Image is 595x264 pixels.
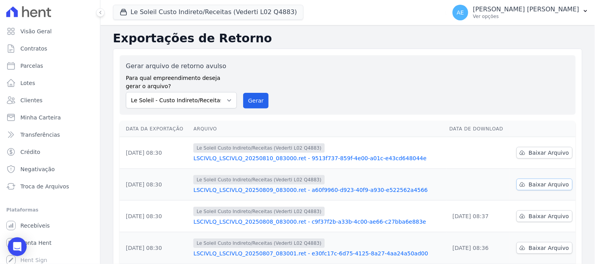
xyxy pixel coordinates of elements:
[120,169,190,201] td: [DATE] 08:30
[20,222,50,230] span: Recebíveis
[446,2,595,24] button: AE [PERSON_NAME] [PERSON_NAME] Ver opções
[113,31,582,45] h2: Exportações de Retorno
[517,210,573,222] a: Baixar Arquivo
[473,13,579,20] p: Ver opções
[3,24,97,39] a: Visão Geral
[190,121,446,137] th: Arquivo
[193,239,324,248] span: Le Soleil Custo Indireto/Receitas (Vederti L02 Q4883)
[3,179,97,194] a: Troca de Arquivos
[193,250,443,257] a: LSCIVLQ_LSCIVLQ_20250807_083001.ret - e30fc17c-6d75-4125-8a27-4aa24a50ad00
[529,244,569,252] span: Baixar Arquivo
[120,201,190,232] td: [DATE] 08:30
[193,154,443,162] a: LSCIVLQ_LSCIVLQ_20250810_083000.ret - 9513f737-859f-4e00-a01c-e43cd648044e
[3,110,97,125] a: Minha Carteira
[193,186,443,194] a: LSCIVLQ_LSCIVLQ_20250809_083000.ret - a60f9960-d923-40f9-a930-e522562a4566
[3,41,97,56] a: Contratos
[20,62,43,70] span: Parcelas
[529,149,569,157] span: Baixar Arquivo
[20,239,51,247] span: Conta Hent
[3,75,97,91] a: Lotes
[193,143,324,153] span: Le Soleil Custo Indireto/Receitas (Vederti L02 Q4883)
[193,175,324,184] span: Le Soleil Custo Indireto/Receitas (Vederti L02 Q4883)
[517,242,573,254] a: Baixar Arquivo
[446,121,510,137] th: Data de Download
[113,5,304,20] button: Le Soleil Custo Indireto/Receitas (Vederti L02 Q4883)
[120,121,190,137] th: Data da Exportação
[20,114,61,121] span: Minha Carteira
[473,5,579,13] p: [PERSON_NAME] [PERSON_NAME]
[446,201,510,232] td: [DATE] 08:37
[3,58,97,74] a: Parcelas
[126,71,237,90] label: Para qual empreendimento deseja gerar o arquivo?
[457,10,464,15] span: AE
[20,27,52,35] span: Visão Geral
[3,218,97,233] a: Recebíveis
[243,93,269,108] button: Gerar
[120,232,190,264] td: [DATE] 08:30
[517,179,573,190] a: Baixar Arquivo
[446,232,510,264] td: [DATE] 08:36
[3,144,97,160] a: Crédito
[20,96,42,104] span: Clientes
[193,218,443,226] a: LSCIVLQ_LSCIVLQ_20250808_083000.ret - c9f37f2b-a33b-4c00-ae66-c27bba6e883e
[3,127,97,143] a: Transferências
[517,147,573,159] a: Baixar Arquivo
[20,148,40,156] span: Crédito
[20,79,35,87] span: Lotes
[120,137,190,169] td: [DATE] 08:30
[20,45,47,52] span: Contratos
[6,205,94,215] div: Plataformas
[3,92,97,108] a: Clientes
[3,235,97,251] a: Conta Hent
[20,131,60,139] span: Transferências
[529,212,569,220] span: Baixar Arquivo
[20,165,55,173] span: Negativação
[20,183,69,190] span: Troca de Arquivos
[8,237,27,256] div: Open Intercom Messenger
[193,207,324,216] span: Le Soleil Custo Indireto/Receitas (Vederti L02 Q4883)
[529,181,569,188] span: Baixar Arquivo
[3,161,97,177] a: Negativação
[126,61,237,71] label: Gerar arquivo de retorno avulso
